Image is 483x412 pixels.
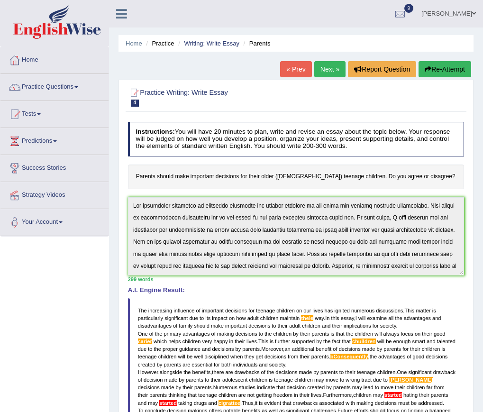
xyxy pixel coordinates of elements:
[357,369,376,375] span: teenage
[138,362,155,367] span: created
[432,315,441,321] span: and
[416,308,430,313] span: matter
[219,392,237,398] span: children
[189,315,198,321] span: due
[272,323,276,329] span: to
[138,400,146,406] span: and
[236,346,241,352] span: by
[402,346,409,352] span: for
[293,331,299,337] span: by
[200,315,204,321] span: to
[138,308,147,313] span: The
[442,346,446,352] span: is
[128,287,465,294] h4: A.I. Engine Result:
[383,331,400,337] span: always
[204,354,229,359] span: disciplined
[353,392,372,398] span: children
[377,339,384,344] span: will
[157,362,163,367] span: by
[358,315,365,321] span: will
[248,323,270,329] span: decisions
[370,354,377,359] span: the
[144,377,163,383] span: decision
[164,315,188,321] span: significant
[259,331,263,337] span: to
[376,308,403,313] span: discussions
[383,346,401,352] span: parents
[248,308,255,313] span: for
[179,323,192,329] span: family
[273,392,292,398] span: freedom
[408,369,431,375] span: significant
[246,339,257,344] span: lives
[377,346,383,352] span: by
[264,354,286,359] span: decisions
[380,323,396,329] span: society
[264,400,281,406] span: evident
[211,323,224,329] span: make
[260,315,279,321] span: children
[300,354,310,359] span: their
[163,346,178,352] span: proper
[418,400,443,406] span: addressed
[256,308,275,313] span: teenage
[419,392,429,398] span: their
[173,308,194,313] span: influence
[138,369,158,375] span: However
[161,385,174,390] span: made
[202,339,212,344] span: very
[168,339,181,344] span: helps
[217,331,234,337] span: making
[194,354,203,359] span: well
[314,61,346,77] a: Next »
[212,315,228,321] span: impact
[352,339,376,344] span: Possible spelling mistake found. (did you mean: children)
[326,377,338,383] span: move
[410,346,420,352] span: their
[407,354,411,359] span: of
[316,339,322,344] span: by
[258,339,268,344] span: This
[213,385,237,390] span: Numerous
[333,346,337,352] span: of
[292,346,314,352] span: additional
[178,354,185,359] span: will
[0,128,109,152] a: Predictions
[275,369,297,375] span: decisions
[397,369,407,375] span: One
[326,385,332,390] span: by
[128,122,465,156] h4: You will have 20 minutes to plan, write and revise an essay about the topic below. Your response ...
[138,315,163,321] span: particularly
[191,362,212,367] span: essential
[212,369,224,375] span: there
[269,362,285,367] span: society
[288,354,298,359] span: from
[432,308,436,313] span: is
[235,369,260,375] span: drawbacks
[0,101,109,125] a: Tests
[176,385,182,390] span: by
[212,346,234,352] span: decisions
[210,377,221,383] span: their
[149,392,167,398] span: parents
[148,400,158,406] span: may
[434,331,446,337] span: good
[322,323,330,329] span: and
[188,392,196,398] span: that
[433,369,456,375] span: drawback
[401,331,413,337] span: focus
[202,308,224,313] span: important
[247,392,255,398] span: not
[364,385,374,390] span: lead
[226,369,233,375] span: are
[346,331,353,337] span: the
[342,339,350,344] span: that
[229,339,234,344] span: in
[348,61,416,77] button: Report Question
[276,385,285,390] span: that
[194,385,212,390] span: parents
[419,61,471,77] button: Re-Attempt
[182,331,210,337] span: advantages
[0,209,109,233] a: Your Account
[314,377,324,383] span: may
